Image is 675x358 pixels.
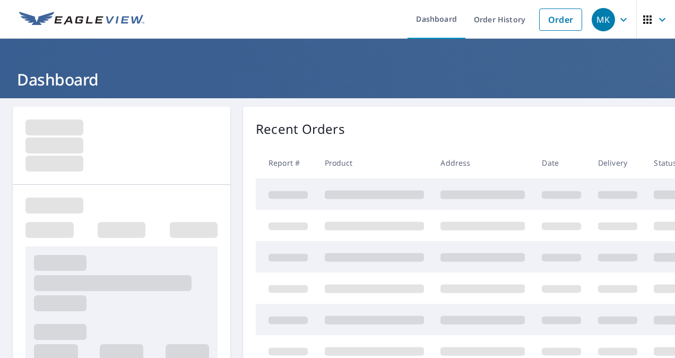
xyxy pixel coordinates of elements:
th: Address [432,147,533,178]
th: Product [316,147,432,178]
img: EV Logo [19,12,144,28]
th: Delivery [590,147,646,178]
p: Recent Orders [256,120,345,139]
th: Date [533,147,590,178]
a: Order [539,8,582,31]
h1: Dashboard [13,69,662,90]
th: Report # [256,147,316,178]
div: MK [592,8,615,31]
